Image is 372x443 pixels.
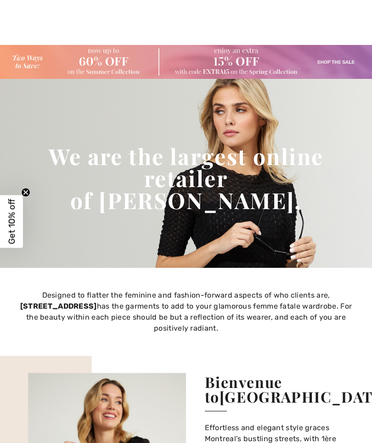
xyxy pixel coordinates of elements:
[21,188,30,197] button: Close teaser
[20,302,97,310] strong: [STREET_ADDRESS]
[6,199,17,244] span: Get 10% off
[205,375,354,419] h2: Bienvenue to
[19,189,354,211] span: of [PERSON_NAME].
[6,290,366,334] p: Designed to flatter the feminine and fashion-forward aspects of who clients are, has the garments...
